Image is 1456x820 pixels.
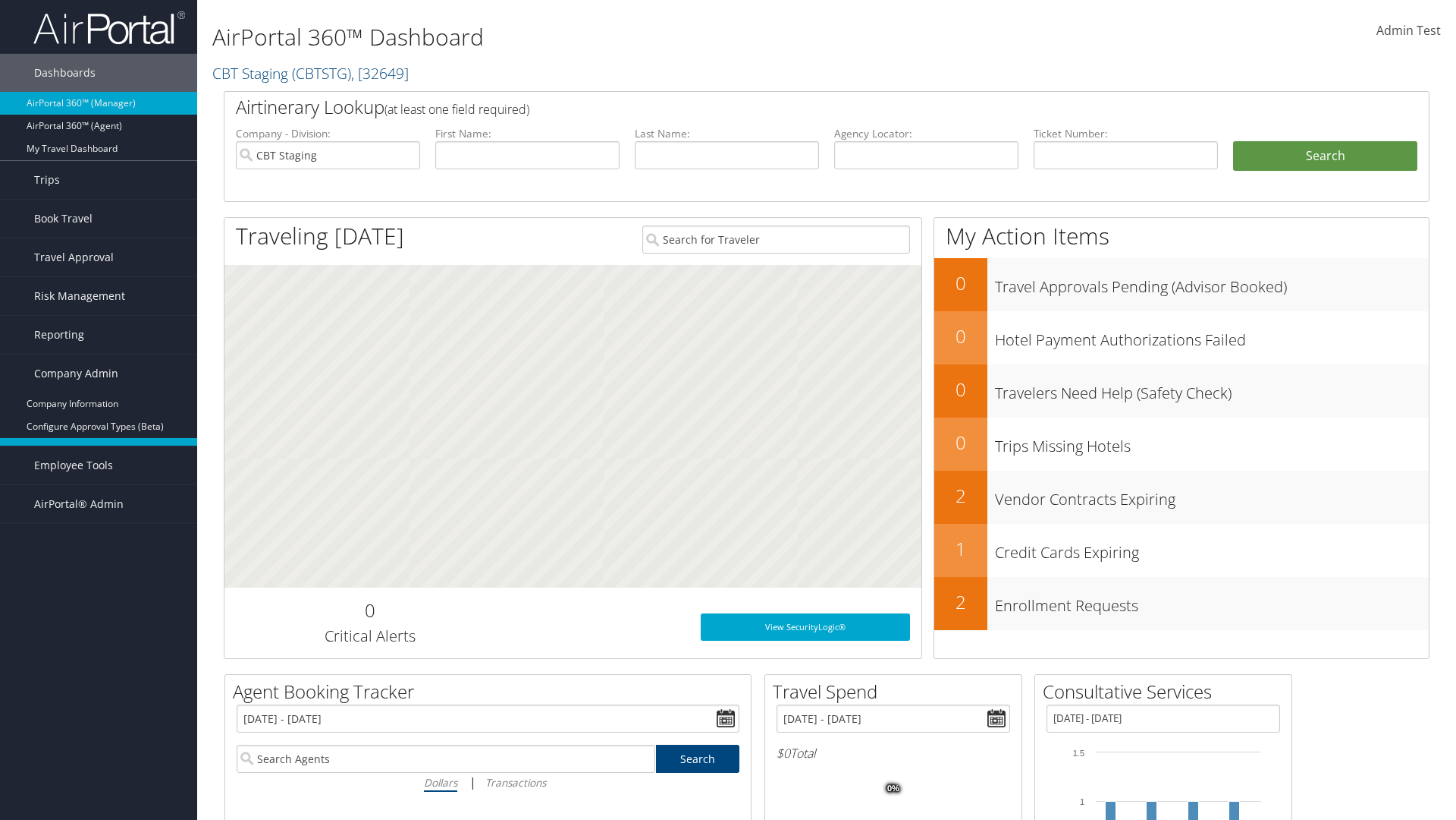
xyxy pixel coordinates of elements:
label: Ticket Number: [1034,126,1218,141]
a: 1Credit Cards Expiring [934,524,1429,577]
h2: 0 [934,270,987,296]
span: Risk Management [34,277,125,315]
label: Company - Division: [236,126,420,141]
img: airportal-logo.png [33,10,185,46]
span: Reporting [34,316,84,354]
span: Dashboards [34,54,96,92]
label: Agency Locator: [834,126,1018,141]
h2: Agent Booking Tracker [233,679,751,705]
a: 0Travel Approvals Pending (Advisor Booked) [934,258,1429,311]
h3: Travelers Need Help (Safety Check) [995,375,1429,404]
a: 0Travelers Need Help (Safety Check) [934,364,1429,418]
tspan: 1 [1080,797,1084,806]
a: CBT Staging [212,63,409,84]
h3: Trips Missing Hotels [995,428,1429,457]
h2: 0 [934,430,987,456]
h2: Consultative Services [1043,679,1291,705]
a: 0Hotel Payment Authorizations Failed [934,311,1429,364]
a: 0Trips Missing Hotels [934,418,1429,471]
input: Search Agents [237,745,655,773]
h2: 1 [934,536,987,562]
h1: AirPortal 360™ Dashboard [212,21,1031,53]
h2: 0 [934,377,987,402]
h6: Total [777,745,1010,762]
h3: Hotel Payment Authorizations Failed [995,322,1429,351]
span: Employee Tools [34,446,113,484]
h3: Credit Cards Expiring [995,535,1429,563]
a: 2Enrollment Requests [934,577,1429,630]
h1: My Action Items [934,220,1429,252]
h2: 0 [236,598,504,623]
span: Trips [34,161,60,199]
h3: Vendor Contracts Expiring [995,481,1429,510]
h2: 0 [934,323,987,349]
span: $0 [777,745,790,762]
a: View SecurityLogic® [701,613,910,641]
h3: Travel Approvals Pending (Advisor Booked) [995,269,1429,298]
i: Transactions [485,775,546,790]
span: (at least one field required) [384,101,529,118]
button: Search [1233,141,1417,172]
input: Search for Traveler [642,225,910,254]
h3: Critical Alerts [236,626,504,647]
div: | [237,773,739,792]
span: , [ 32649 ] [351,63,409,84]
span: ( CBTSTG ) [292,63,351,84]
h3: Enrollment Requests [995,588,1429,617]
span: AirPortal® Admin [34,485,124,523]
span: Company Admin [34,355,118,393]
span: Book Travel [34,200,93,238]
h2: 2 [934,589,987,615]
h2: Airtinerary Lookup [236,94,1317,120]
span: Admin Test [1376,22,1441,39]
tspan: 1.5 [1073,749,1084,758]
a: 2Vendor Contracts Expiring [934,471,1429,524]
a: Admin Test [1376,8,1441,55]
span: Travel Approval [34,238,114,276]
label: Last Name: [635,126,819,141]
tspan: 0% [887,784,899,793]
i: Dollars [424,775,457,790]
a: Search [656,745,740,773]
h1: Traveling [DATE] [236,220,404,252]
h2: 2 [934,483,987,509]
h2: Travel Spend [773,679,1021,705]
label: First Name: [435,126,620,141]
